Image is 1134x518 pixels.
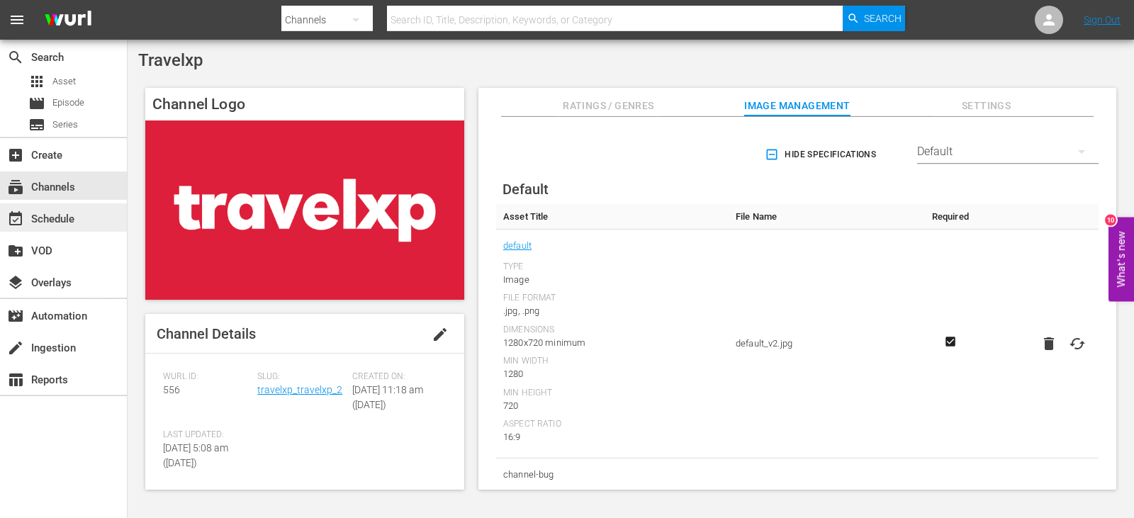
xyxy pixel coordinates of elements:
[503,399,722,413] div: 720
[503,273,722,287] div: Image
[257,371,344,383] span: Slug:
[432,326,449,343] span: edit
[496,204,729,230] th: Asset Title
[257,384,342,395] a: travelxp_travelxp_2
[352,384,423,410] span: [DATE] 11:18 am ([DATE])
[52,74,76,89] span: Asset
[1108,217,1134,301] button: Open Feedback Widget
[7,210,24,227] span: Schedule
[52,96,84,110] span: Episode
[34,4,102,37] img: ans4CAIJ8jUAAAAAAAAAAAAAAAAAAAAAAAAgQb4GAAAAAAAAAAAAAAAAAAAAAAAAJMjXAAAAAAAAAAAAAAAAAAAAAAAAgAT5G...
[503,237,532,255] a: default
[7,308,24,325] span: Automation
[864,6,902,31] span: Search
[7,179,24,196] span: Channels
[503,336,722,350] div: 1280x720 minimum
[503,181,549,198] span: Default
[28,95,45,112] span: Episode
[28,116,45,133] span: Series
[163,371,250,383] span: Wurl ID:
[924,204,976,230] th: Required
[1105,214,1116,225] div: 10
[503,304,722,318] div: .jpg, .png
[729,230,924,458] td: default_v2.jpg
[7,49,24,66] span: Search
[52,118,78,132] span: Series
[163,442,228,468] span: [DATE] 5:08 am ([DATE])
[9,11,26,28] span: menu
[7,371,24,388] span: Reports
[163,429,250,441] span: Last Updated:
[729,204,924,230] th: File Name
[942,335,959,348] svg: Required
[762,135,882,174] button: Hide Specifications
[503,356,722,367] div: Min Width
[744,97,850,115] span: Image Management
[7,242,24,259] span: VOD
[157,325,256,342] span: Channel Details
[503,419,722,430] div: Aspect Ratio
[7,339,24,356] span: Ingestion
[933,97,1040,115] span: Settings
[503,490,722,502] div: Type
[555,97,661,115] span: Ratings / Genres
[503,261,722,273] div: Type
[1084,14,1121,26] a: Sign Out
[423,317,457,351] button: edit
[7,147,24,164] span: Create
[503,293,722,304] div: File Format
[503,388,722,399] div: Min Height
[352,371,439,383] span: Created On:
[28,73,45,90] span: Asset
[7,274,24,291] span: Overlays
[503,367,722,381] div: 1280
[145,120,464,300] img: Travelxp
[138,50,203,70] span: Travelxp
[145,88,464,120] h4: Channel Logo
[917,132,1099,171] div: Default
[163,384,180,395] span: 556
[503,325,722,336] div: Dimensions
[503,430,722,444] div: 16:9
[768,147,876,162] span: Hide Specifications
[843,6,905,31] button: Search
[503,466,722,484] span: channel-bug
